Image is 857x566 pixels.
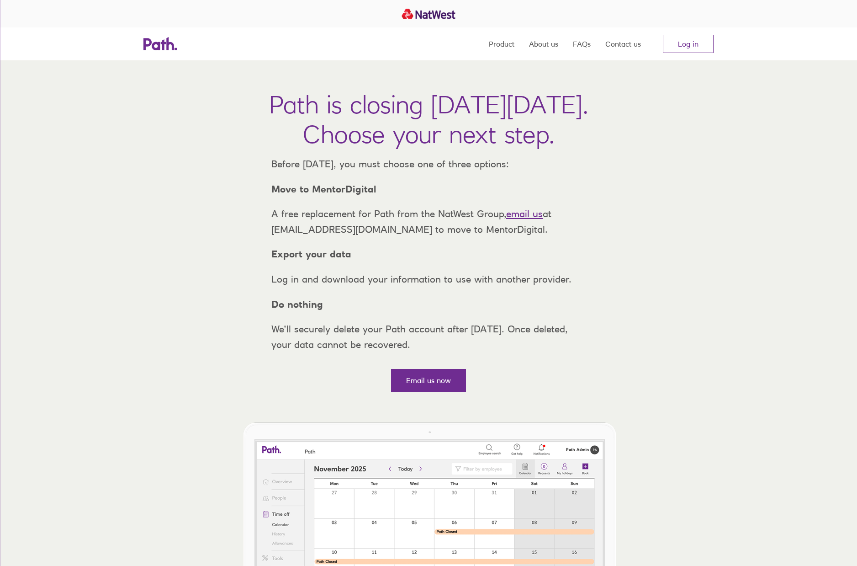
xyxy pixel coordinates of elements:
[573,27,591,60] a: FAQs
[264,206,593,237] p: A free replacement for Path from the NatWest Group, at [EMAIL_ADDRESS][DOMAIN_NAME] to move to Me...
[271,248,351,260] strong: Export your data
[264,321,593,352] p: We’ll securely delete your Path account after [DATE]. Once deleted, your data cannot be recovered.
[605,27,641,60] a: Contact us
[489,27,514,60] a: Product
[264,156,593,172] p: Before [DATE], you must choose one of three options:
[269,90,588,149] h1: Path is closing [DATE][DATE]. Choose your next step.
[529,27,558,60] a: About us
[271,183,376,195] strong: Move to MentorDigital
[264,272,593,287] p: Log in and download your information to use with another provider.
[506,208,543,219] a: email us
[271,299,323,310] strong: Do nothing
[391,369,466,392] a: Email us now
[663,35,714,53] a: Log in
